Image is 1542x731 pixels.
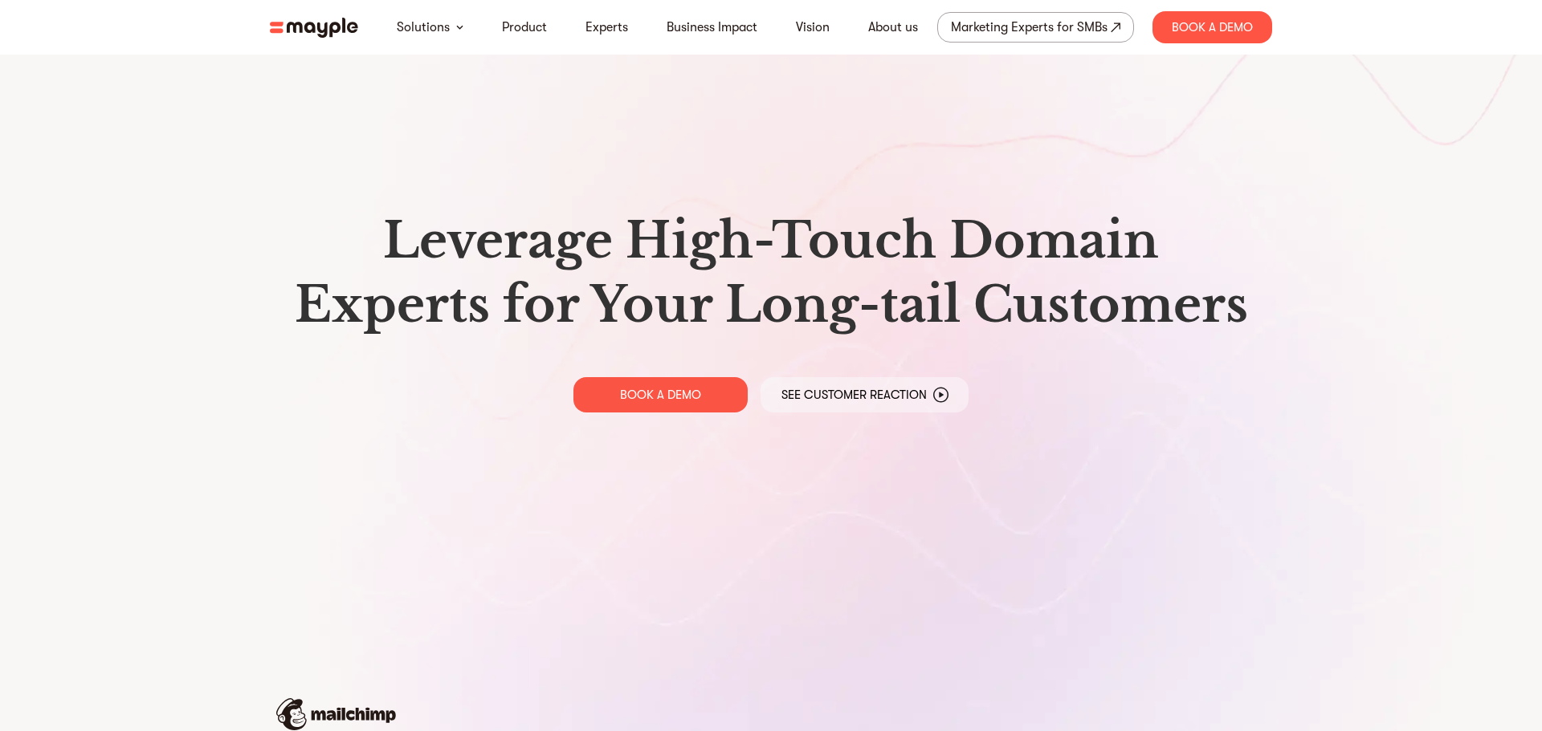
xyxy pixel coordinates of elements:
[270,18,358,38] img: mayple-logo
[573,377,748,412] a: BOOK A DEMO
[937,12,1134,43] a: Marketing Experts for SMBs
[781,387,927,403] p: See Customer Reaction
[397,18,450,37] a: Solutions
[667,18,757,37] a: Business Impact
[796,18,830,37] a: Vision
[761,377,969,412] a: See Customer Reaction
[620,387,701,403] p: BOOK A DEMO
[868,18,918,37] a: About us
[456,25,463,30] img: arrow-down
[502,18,547,37] a: Product
[283,209,1259,337] h1: Leverage High-Touch Domain Experts for Your Long-tail Customers
[1152,11,1272,43] div: Book A Demo
[585,18,628,37] a: Experts
[276,698,396,730] img: mailchimp-logo
[951,16,1108,39] div: Marketing Experts for SMBs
